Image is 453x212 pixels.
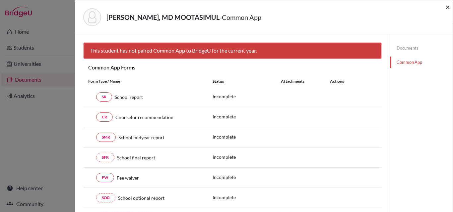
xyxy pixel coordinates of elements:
[96,193,115,202] a: SOR
[117,154,155,161] span: School final report
[213,174,281,181] p: Incomplete
[390,42,453,54] a: Documents
[322,78,363,84] div: Actions
[390,57,453,68] a: Common App
[96,112,113,122] a: CR
[213,194,281,201] p: Incomplete
[96,153,114,162] a: SFR
[213,113,281,120] p: Incomplete
[118,134,164,141] span: School midyear report
[445,2,450,12] span: ×
[213,153,281,160] p: Incomplete
[220,13,261,21] span: - Common App
[96,133,116,142] a: SMR
[213,133,281,140] p: Incomplete
[117,174,139,181] span: Fee waiver
[83,78,208,84] div: Form Type / Name
[118,194,164,201] span: School optional report
[96,173,114,182] a: FW
[96,92,112,102] a: SR
[83,64,232,70] h6: Common App Forms
[106,13,220,21] strong: [PERSON_NAME], MD MOOTASIMUL
[115,114,173,121] span: Counselor recommendation
[445,3,450,11] button: Close
[281,78,322,84] div: Attachments
[213,78,281,84] div: Status
[213,93,281,100] p: Incomplete
[83,42,382,59] div: This student has not paired Common App to BridgeU for the current year.
[115,94,143,101] span: School report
